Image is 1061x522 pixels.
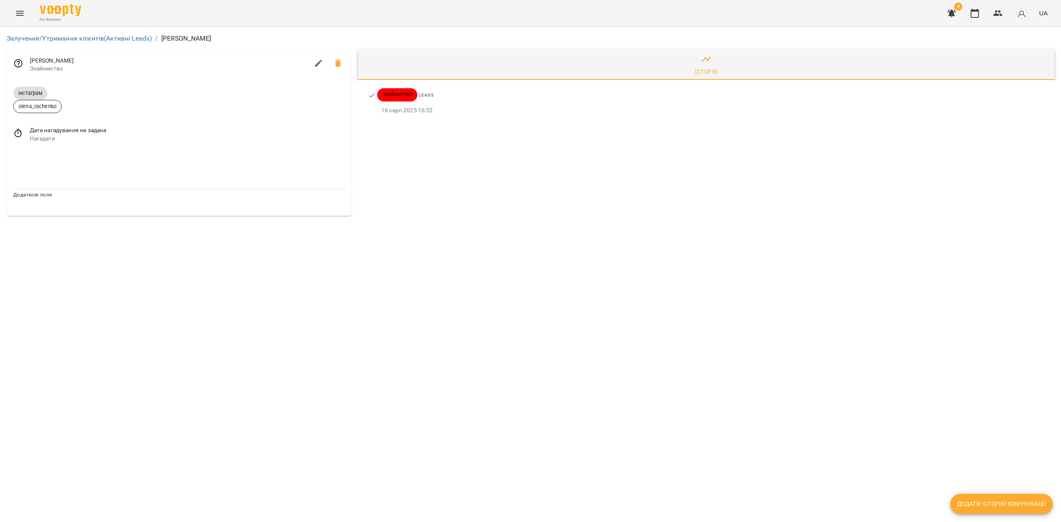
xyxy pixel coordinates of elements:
span: For Business [40,17,81,22]
span: інстаграм [13,89,47,97]
button: Menu [10,3,30,23]
span: 4 [954,2,962,11]
svg: Відповідальний співробітник не заданий [13,58,23,68]
button: UA [1036,5,1051,21]
span: Знайомство [377,91,417,98]
img: Voopty Logo [40,4,81,16]
span: olena_rachenko [14,102,61,110]
span: Leads [419,93,434,97]
img: avatar_s.png [1016,7,1027,19]
a: Залучення/Утримання клієнтів(Активні Leads) [7,34,152,42]
span: Додаткові поля [13,192,52,198]
span: Нагадати [30,135,345,143]
span: Знайомство [30,65,309,73]
nav: breadcrumb [7,34,1054,43]
span: UA [1039,9,1048,17]
span: Дата нагадування не задана [30,126,345,135]
span: [PERSON_NAME] [30,57,309,65]
li: / [155,34,157,43]
div: Історія [695,67,718,77]
p: 16 серп 2025 16:32 [381,106,1041,115]
p: [PERSON_NAME] [161,34,211,43]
